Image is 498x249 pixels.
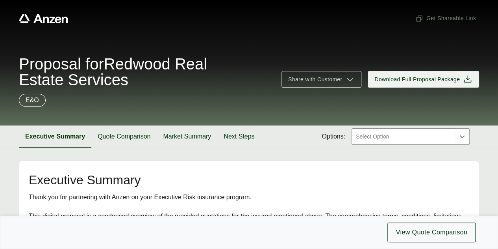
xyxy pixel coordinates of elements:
[19,56,272,88] span: Proposal for Redwood Real Estate Services
[288,75,342,84] span: Share with Customer
[26,95,39,105] p: E&O
[29,193,469,240] div: Thank you for partnering with Anzen on your Executive Risk insurance program. This digital propos...
[412,11,479,26] button: Get Shareable Link
[368,71,479,88] button: Download Full Proposal Package
[396,228,467,237] span: View Quote Comparison
[29,174,469,186] h2: Executive Summary
[387,223,476,242] button: View Quote Comparison
[374,75,460,84] span: Download Full Proposal Package
[281,71,361,88] button: Share with Customer
[157,125,217,148] button: Market Summary
[322,132,345,141] span: Options:
[415,14,476,22] span: Get Shareable Link
[19,125,91,148] button: Executive Summary
[19,14,68,23] a: Anzen website
[91,125,157,148] button: Quote Comparison
[217,125,261,148] button: Next Steps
